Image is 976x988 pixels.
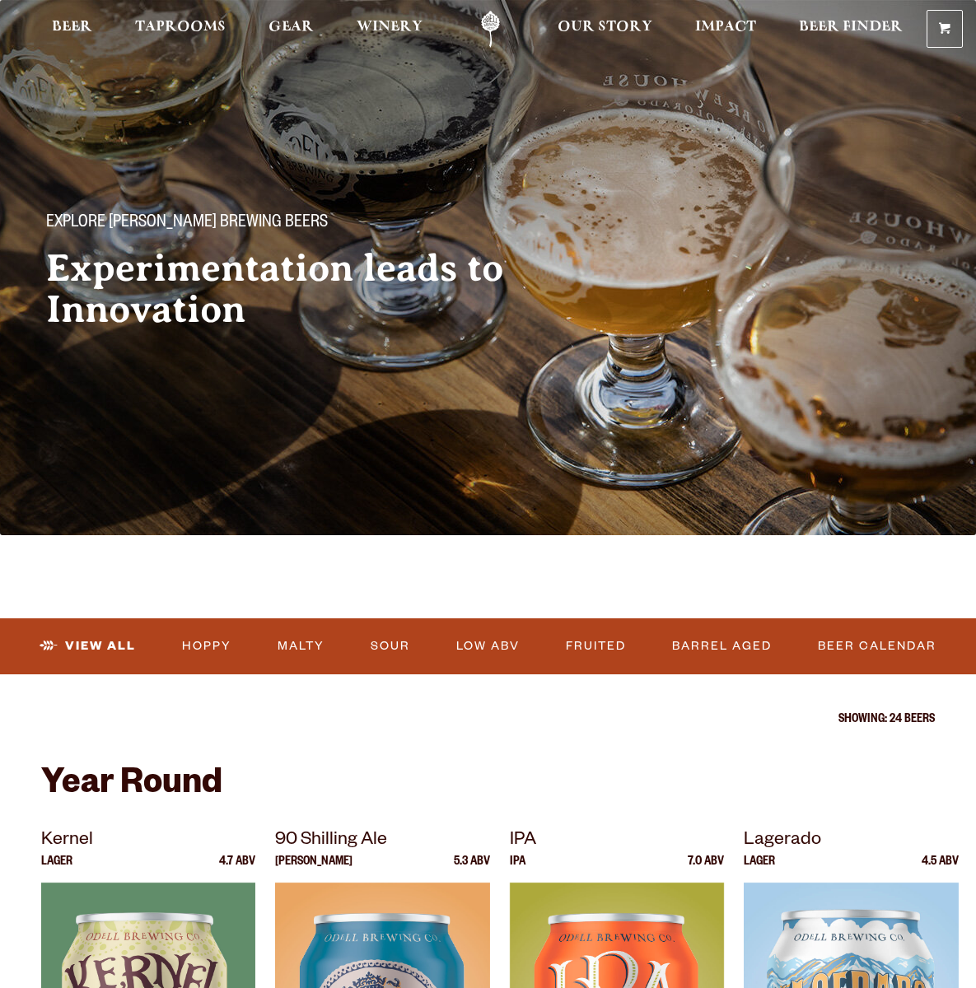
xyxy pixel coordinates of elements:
p: Lager [41,856,72,883]
span: Taprooms [135,21,226,34]
h2: Experimentation leads to Innovation [46,248,560,330]
p: 5.3 ABV [454,856,490,883]
a: Hoppy [175,627,238,665]
p: IPA [510,856,525,883]
a: View All [33,627,142,665]
p: [PERSON_NAME] [275,856,353,883]
p: Lagerado [744,827,958,856]
span: Our Story [558,21,652,34]
a: Malty [271,627,331,665]
p: 4.7 ABV [219,856,255,883]
a: Beer Finder [788,11,913,48]
p: Showing: 24 Beers [41,714,935,727]
a: Beer Calendar [811,627,943,665]
a: Impact [684,11,767,48]
span: Beer [52,21,92,34]
h2: Year Round [41,767,935,806]
span: Winery [357,21,423,34]
a: Barrel Aged [665,627,778,665]
p: Kernel [41,827,255,856]
span: Explore [PERSON_NAME] Brewing Beers [46,213,328,235]
span: Impact [695,21,756,34]
p: IPA [510,827,724,856]
p: 90 Shilling Ale [275,827,489,856]
a: Taprooms [124,11,236,48]
p: 7.0 ABV [688,856,724,883]
a: Beer [41,11,103,48]
span: Gear [269,21,314,34]
p: Lager [744,856,775,883]
a: Fruited [559,627,633,665]
p: 4.5 ABV [922,856,959,883]
a: Sour [364,627,417,665]
a: Low ABV [450,627,526,665]
a: Winery [346,11,433,48]
span: Beer Finder [799,21,903,34]
a: Our Story [547,11,663,48]
a: Gear [258,11,325,48]
a: Odell Home [460,11,521,48]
